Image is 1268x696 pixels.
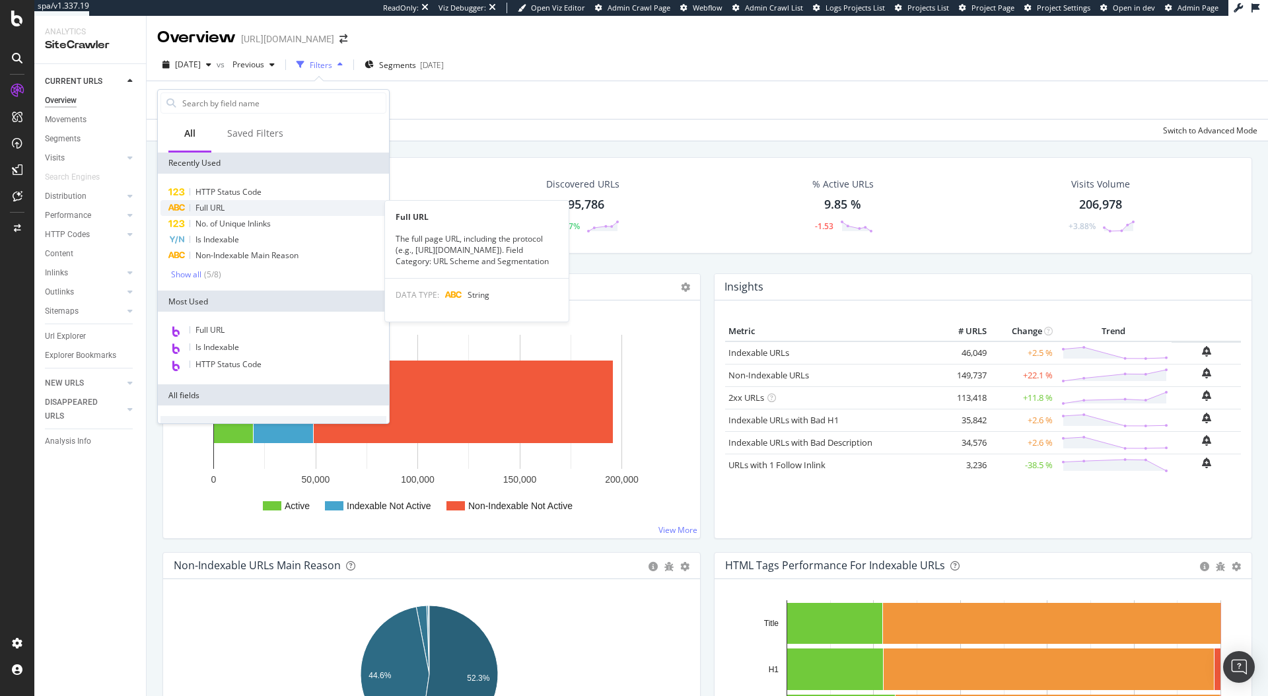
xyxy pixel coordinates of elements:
[439,3,486,13] div: Viz Debugger:
[937,409,990,431] td: 35,842
[959,3,1014,13] a: Project Page
[45,376,123,390] a: NEW URLS
[990,409,1056,431] td: +2.6 %
[175,59,201,70] span: 2025 Sep. 5th
[812,178,874,191] div: % Active URLs
[45,228,90,242] div: HTTP Codes
[1079,196,1122,213] div: 206,978
[396,289,439,300] span: DATA TYPE:
[174,559,341,572] div: Non-Indexable URLs Main Reason
[1232,562,1241,571] div: gear
[1100,3,1155,13] a: Open in dev
[45,94,77,108] div: Overview
[546,178,619,191] div: Discovered URLs
[45,247,73,261] div: Content
[401,474,435,485] text: 100,000
[937,454,990,476] td: 3,236
[937,364,990,386] td: 149,737
[359,54,449,75] button: Segments[DATE]
[467,674,489,683] text: 52.3%
[468,289,489,300] span: String
[745,3,803,13] span: Admin Crawl List
[1202,413,1211,423] div: bell-plus
[531,3,585,13] span: Open Viz Editor
[158,384,389,405] div: All fields
[728,436,872,448] a: Indexable URLs with Bad Description
[385,211,569,223] div: Full URL
[45,190,123,203] a: Distribution
[45,266,123,280] a: Inlinks
[824,196,861,213] div: 9.85 %
[181,93,386,113] input: Search by field name
[45,26,135,38] div: Analytics
[45,266,68,280] div: Inlinks
[1069,221,1096,232] div: +3.88%
[895,3,949,13] a: Projects List
[813,3,885,13] a: Logs Projects List
[728,369,809,381] a: Non-Indexable URLs
[195,359,262,370] span: HTTP Status Code
[595,3,670,13] a: Admin Crawl Page
[649,562,658,571] div: circle-info
[45,170,100,184] div: Search Engines
[1202,346,1211,357] div: bell-plus
[310,59,332,71] div: Filters
[160,416,386,437] div: URLs
[1202,458,1211,468] div: bell-plus
[195,324,225,335] span: Full URL
[45,94,137,108] a: Overview
[302,474,330,485] text: 50,000
[1037,3,1090,13] span: Project Settings
[420,59,444,71] div: [DATE]
[1202,390,1211,401] div: bell-plus
[227,127,283,140] div: Saved Filters
[45,285,74,299] div: Outlinks
[45,209,123,223] a: Performance
[605,474,639,485] text: 200,000
[1113,3,1155,13] span: Open in dev
[1163,125,1257,136] div: Switch to Advanced Mode
[725,322,937,341] th: Metric
[227,59,264,70] span: Previous
[369,671,391,680] text: 44.6%
[1202,368,1211,378] div: bell-plus
[971,3,1014,13] span: Project Page
[45,330,86,343] div: Url Explorer
[1223,651,1255,683] div: Open Intercom Messenger
[45,151,123,165] a: Visits
[211,474,217,485] text: 0
[195,250,299,261] span: Non-Indexable Main Reason
[339,34,347,44] div: arrow-right-arrow-left
[769,665,779,674] text: H1
[680,562,689,571] div: gear
[518,3,585,13] a: Open Viz Editor
[174,322,685,528] svg: A chart.
[217,59,227,70] span: vs
[681,283,690,292] i: Options
[45,75,102,88] div: CURRENT URLS
[45,228,123,242] a: HTTP Codes
[1216,562,1225,571] div: bug
[158,291,389,312] div: Most Used
[1024,3,1090,13] a: Project Settings
[503,474,537,485] text: 150,000
[732,3,803,13] a: Admin Crawl List
[680,3,722,13] a: Webflow
[45,113,87,127] div: Movements
[195,341,239,353] span: Is Indexable
[45,75,123,88] a: CURRENT URLS
[658,524,697,536] a: View More
[347,501,431,511] text: Indexable Not Active
[45,304,79,318] div: Sitemaps
[285,501,310,511] text: Active
[1200,562,1209,571] div: circle-info
[45,209,91,223] div: Performance
[725,559,945,572] div: HTML Tags Performance for Indexable URLs
[764,619,779,628] text: Title
[693,3,722,13] span: Webflow
[728,392,764,403] a: 2xx URLs
[195,234,239,245] span: Is Indexable
[385,233,569,267] div: The full page URL, including the protocol (e.g., [URL][DOMAIN_NAME]). Field Category: URL Scheme ...
[45,285,123,299] a: Outlinks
